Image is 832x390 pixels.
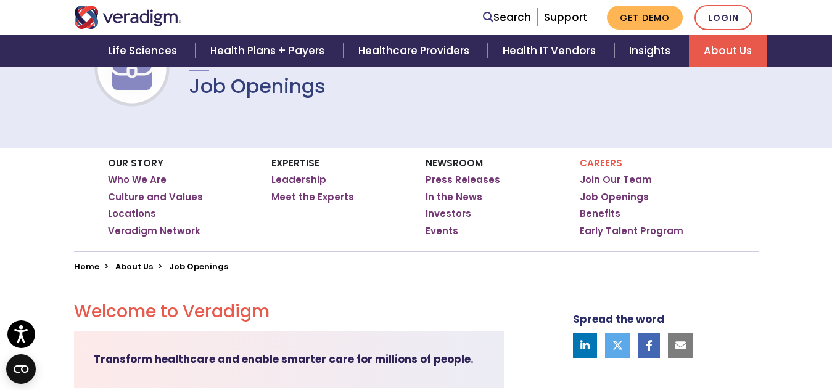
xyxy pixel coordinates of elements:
[108,174,167,186] a: Who We Are
[189,75,326,98] h1: Job Openings
[196,35,343,67] a: Health Plans + Payers
[426,208,471,220] a: Investors
[544,10,587,25] a: Support
[426,191,482,203] a: In the News
[93,35,196,67] a: Life Sciences
[426,225,458,237] a: Events
[108,208,156,220] a: Locations
[271,174,326,186] a: Leadership
[426,174,500,186] a: Press Releases
[607,6,683,30] a: Get Demo
[6,354,36,384] button: Open CMP widget
[115,261,153,272] a: About Us
[94,352,474,367] strong: Transform healthcare and enable smarter care for millions of people.
[614,35,689,67] a: Insights
[74,6,182,29] img: Veradigm logo
[580,225,683,237] a: Early Talent Program
[694,5,752,30] a: Login
[689,35,767,67] a: About Us
[271,191,354,203] a: Meet the Experts
[108,191,203,203] a: Culture and Values
[580,208,620,220] a: Benefits
[573,312,664,327] strong: Spread the word
[74,261,99,272] a: Home
[108,225,200,237] a: Veradigm Network
[344,35,488,67] a: Healthcare Providers
[580,191,649,203] a: Job Openings
[580,174,652,186] a: Join Our Team
[483,9,531,26] a: Search
[488,35,614,67] a: Health IT Vendors
[74,301,504,322] h2: Welcome to Veradigm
